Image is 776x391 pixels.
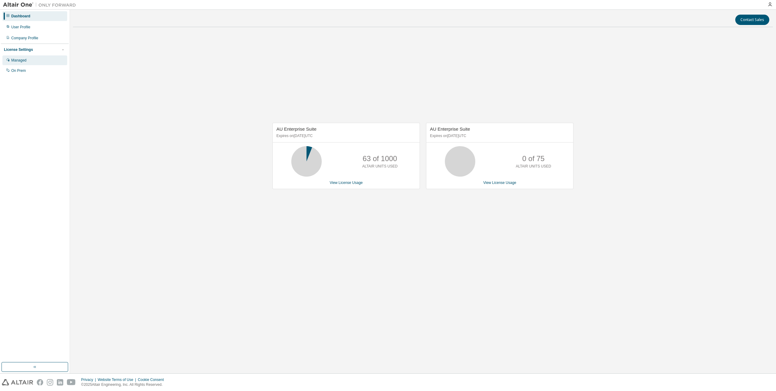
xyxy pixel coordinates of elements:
div: User Profile [11,25,30,30]
img: Altair One [3,2,79,8]
p: Expires on [DATE] UTC [430,133,568,139]
div: Cookie Consent [138,377,167,382]
p: ALTAIR UNITS USED [516,164,551,169]
img: facebook.svg [37,379,43,386]
p: 63 of 1000 [363,153,397,164]
img: linkedin.svg [57,379,63,386]
p: © 2025 Altair Engineering, Inc. All Rights Reserved. [81,382,168,387]
p: 0 of 75 [522,153,545,164]
p: Expires on [DATE] UTC [276,133,414,139]
button: Contact Sales [735,15,769,25]
img: instagram.svg [47,379,53,386]
a: View License Usage [483,181,516,185]
a: View License Usage [330,181,363,185]
div: Dashboard [11,14,30,19]
div: License Settings [4,47,33,52]
div: Managed [11,58,26,63]
div: On Prem [11,68,26,73]
span: AU Enterprise Suite [276,126,317,132]
p: ALTAIR UNITS USED [362,164,397,169]
div: Company Profile [11,36,38,41]
span: AU Enterprise Suite [430,126,470,132]
div: Privacy [81,377,98,382]
div: Website Terms of Use [98,377,138,382]
img: altair_logo.svg [2,379,33,386]
img: youtube.svg [67,379,76,386]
